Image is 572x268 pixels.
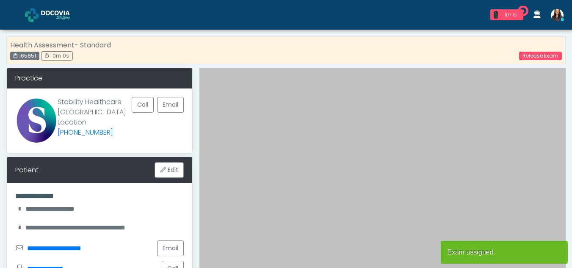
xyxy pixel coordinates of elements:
[25,1,83,28] a: Docovia
[155,162,184,178] button: Edit
[53,52,69,59] span: 0m 0s
[132,97,154,113] button: Call
[58,127,113,137] a: [PHONE_NUMBER]
[551,9,564,22] img: Viral Patel
[10,40,111,50] strong: Health Assessment- Standard
[441,241,568,264] article: Exam assigned.
[494,11,498,19] div: 1
[157,97,184,113] a: Email
[519,52,562,60] a: Release Exam
[157,240,184,256] a: Email
[7,68,192,88] div: Practice
[41,11,83,19] img: Docovia
[10,52,39,60] div: 165851
[485,6,528,24] a: 1 1m 1s
[58,97,132,138] p: Stability Healthcare [GEOGRAPHIC_DATA] Location
[15,165,39,175] div: Patient
[25,8,39,22] img: Docovia
[501,11,520,19] div: 1m 1s
[15,97,58,144] img: Provider image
